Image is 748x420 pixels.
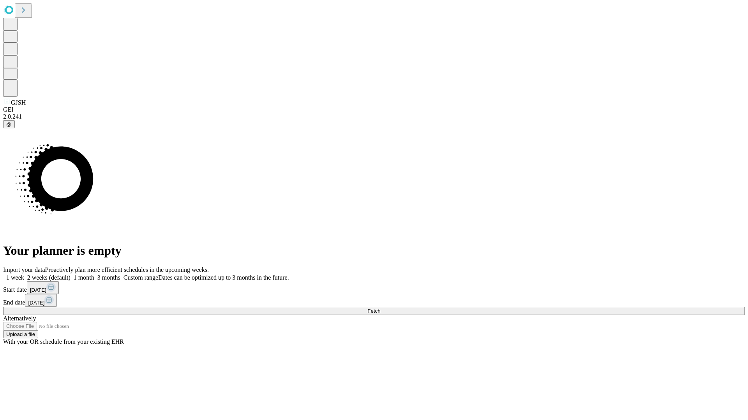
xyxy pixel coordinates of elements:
button: [DATE] [25,294,57,307]
span: 3 months [97,274,120,281]
span: Proactively plan more efficient schedules in the upcoming weeks. [45,266,209,273]
button: [DATE] [27,281,59,294]
div: Start date [3,281,745,294]
button: Upload a file [3,330,38,338]
button: Fetch [3,307,745,315]
button: @ [3,120,15,128]
div: GEI [3,106,745,113]
span: @ [6,121,12,127]
span: [DATE] [30,287,46,293]
div: End date [3,294,745,307]
span: Fetch [367,308,380,314]
span: With your OR schedule from your existing EHR [3,338,124,345]
span: GJSH [11,99,26,106]
span: 1 month [74,274,94,281]
span: 2 weeks (default) [27,274,71,281]
span: 1 week [6,274,24,281]
h1: Your planner is empty [3,243,745,258]
span: Import your data [3,266,45,273]
span: Custom range [123,274,158,281]
span: [DATE] [28,300,44,306]
span: Dates can be optimized up to 3 months in the future. [158,274,289,281]
span: Alternatively [3,315,36,322]
div: 2.0.241 [3,113,745,120]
